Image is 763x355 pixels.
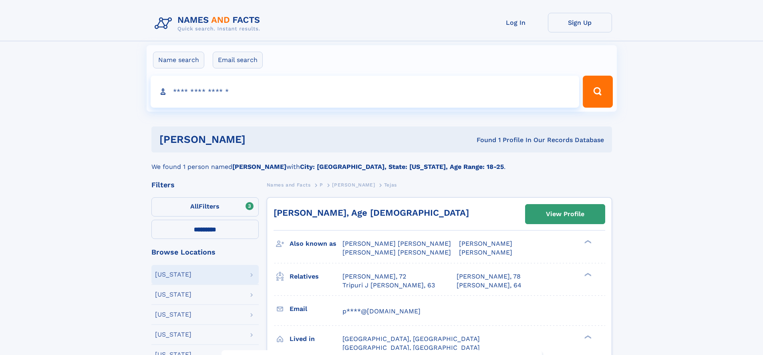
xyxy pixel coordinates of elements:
[300,163,504,170] b: City: [GEOGRAPHIC_DATA], State: [US_STATE], Age Range: 18-25
[290,332,342,346] h3: Lived in
[151,249,259,256] div: Browse Locations
[320,182,323,188] span: P
[151,181,259,189] div: Filters
[546,205,584,223] div: View Profile
[484,13,548,32] a: Log In
[213,52,263,68] label: Email search
[342,335,480,343] span: [GEOGRAPHIC_DATA], [GEOGRAPHIC_DATA]
[151,76,580,108] input: search input
[342,281,435,290] a: Tripuri J [PERSON_NAME], 63
[332,180,375,190] a: [PERSON_NAME]
[153,52,204,68] label: Name search
[274,208,469,218] a: [PERSON_NAME], Age [DEMOGRAPHIC_DATA]
[582,239,592,245] div: ❯
[342,272,406,281] a: [PERSON_NAME], 72
[155,291,191,298] div: [US_STATE]
[548,13,612,32] a: Sign Up
[342,249,451,256] span: [PERSON_NAME] [PERSON_NAME]
[151,197,259,217] label: Filters
[290,302,342,316] h3: Email
[290,270,342,283] h3: Relatives
[151,152,612,172] div: We found 1 person named with .
[155,311,191,318] div: [US_STATE]
[290,237,342,251] h3: Also known as
[583,76,612,108] button: Search Button
[457,281,521,290] a: [PERSON_NAME], 64
[155,331,191,338] div: [US_STATE]
[459,249,512,256] span: [PERSON_NAME]
[582,272,592,277] div: ❯
[155,271,191,278] div: [US_STATE]
[232,163,286,170] b: [PERSON_NAME]
[190,203,199,210] span: All
[582,334,592,339] div: ❯
[267,180,311,190] a: Names and Facts
[320,180,323,190] a: P
[342,240,451,247] span: [PERSON_NAME] [PERSON_NAME]
[151,13,267,34] img: Logo Names and Facts
[457,272,521,281] a: [PERSON_NAME], 78
[459,240,512,247] span: [PERSON_NAME]
[361,136,604,144] div: Found 1 Profile In Our Records Database
[342,344,480,351] span: [GEOGRAPHIC_DATA], [GEOGRAPHIC_DATA]
[525,205,605,224] a: View Profile
[332,182,375,188] span: [PERSON_NAME]
[159,134,361,144] h1: [PERSON_NAME]
[384,182,397,188] span: Tejas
